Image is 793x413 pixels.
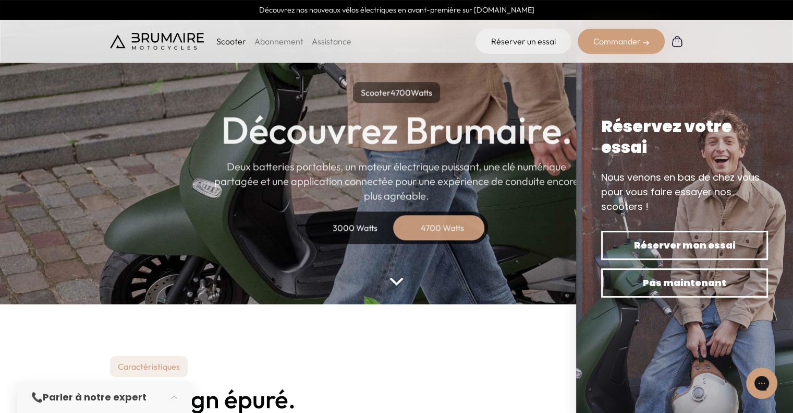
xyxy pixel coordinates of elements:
[401,215,484,240] div: 4700 Watts
[110,356,188,377] p: Caractéristiques
[391,87,411,98] span: 4700
[110,33,204,50] img: Brumaire Motocycles
[110,385,684,413] h2: Un design épuré.
[389,278,403,286] img: arrow-bottom.png
[671,35,684,48] img: Panier
[254,36,303,46] a: Abonnement
[221,111,572,149] h1: Découvrez Brumaire.
[475,29,571,54] a: Réserver un essai
[643,40,649,46] img: right-arrow-2.png
[214,159,579,203] p: Deux batteries portables, un moteur électrique puissant, une clé numérique partagée et une applic...
[312,36,351,46] a: Assistance
[313,215,397,240] div: 3000 Watts
[578,29,665,54] div: Commander
[216,35,246,48] p: Scooter
[741,364,783,403] iframe: Gorgias live chat messenger
[353,82,440,103] p: Scooter Watts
